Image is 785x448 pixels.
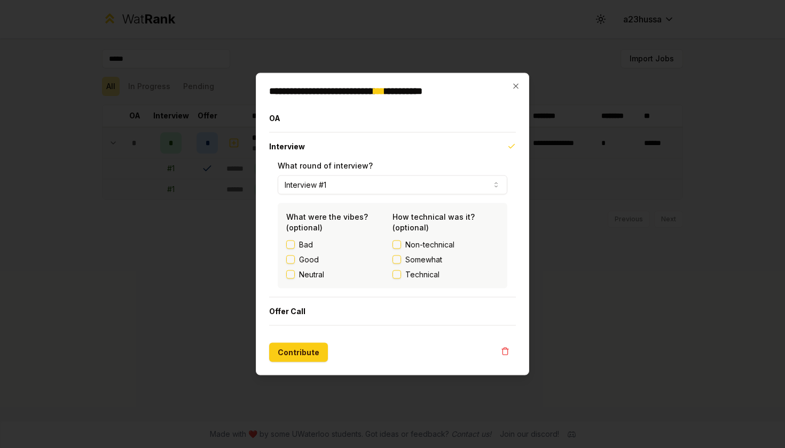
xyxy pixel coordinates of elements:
[405,269,439,280] span: Technical
[405,239,454,250] span: Non-technical
[269,298,516,325] button: Offer Call
[392,255,401,264] button: Somewhat
[269,105,516,132] button: OA
[269,133,516,161] button: Interview
[299,239,313,250] label: Bad
[405,254,442,265] span: Somewhat
[392,241,401,249] button: Non-technical
[278,161,373,170] label: What round of interview?
[392,212,475,232] label: How technical was it? (optional)
[269,343,328,362] button: Contribute
[286,212,368,232] label: What were the vibes? (optional)
[269,161,516,297] div: Interview
[299,269,324,280] label: Neutral
[299,254,319,265] label: Good
[392,270,401,279] button: Technical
